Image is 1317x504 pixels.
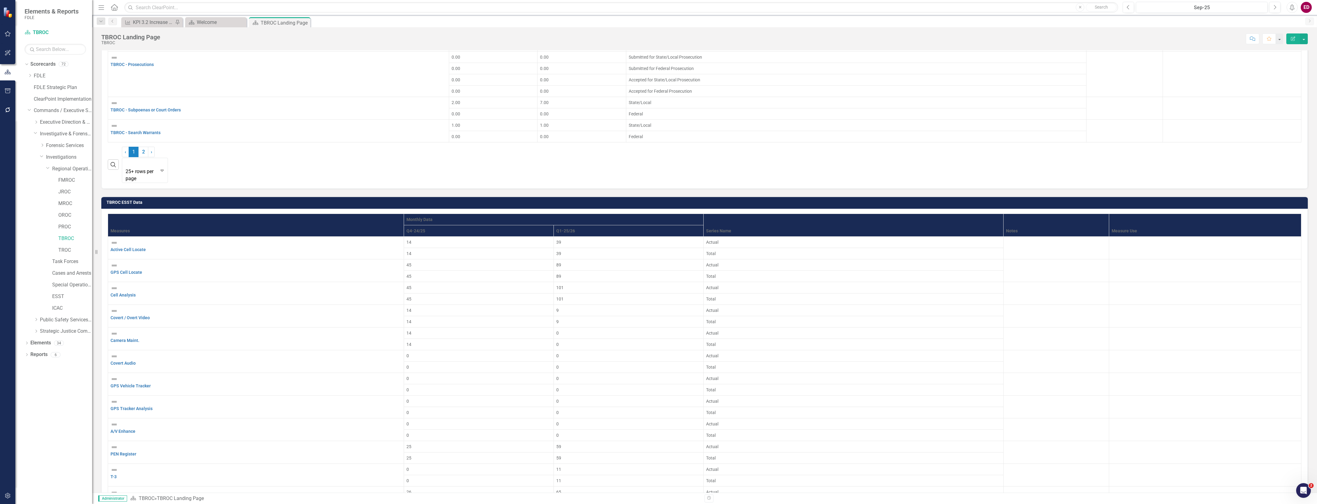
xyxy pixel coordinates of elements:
span: 0 [556,365,559,370]
span: 0 [406,365,409,370]
div: Measures [111,228,401,234]
span: 14 [406,240,411,245]
span: 14 [406,251,411,256]
td: Double-Click to Edit [626,108,1086,119]
img: Not Defined [111,307,118,315]
img: Not Defined [111,99,118,107]
td: Double-Click to Edit [1109,327,1301,350]
td: Double-Click to Edit [704,486,1003,498]
span: 59 [556,456,561,460]
td: Double-Click to Edit [1003,463,1109,486]
span: 101 [556,285,564,290]
td: Double-Click to Edit [538,85,626,97]
span: Actual [706,353,718,358]
span: Actual [706,376,718,381]
div: Sep-25 [1138,4,1265,11]
span: Total [706,342,716,347]
td: Double-Click to Edit [1086,97,1163,119]
div: TBROC [101,41,160,45]
td: Double-Click to Edit [404,350,554,361]
span: 0 [556,410,559,415]
a: Active Cell Locate [111,247,146,252]
span: Actual [706,262,718,267]
td: Double-Click to Edit [554,327,704,339]
span: Total [706,251,716,256]
td: Double-Click to Edit [704,463,1003,475]
a: GPS Vehicle Tracker [111,383,151,388]
td: Double-Click to Edit [1109,259,1301,282]
td: Double-Click to Edit [1003,282,1109,304]
img: Not Defined [111,421,118,428]
img: Not Defined [111,285,118,292]
td: Double-Click to Edit [626,85,1086,97]
td: Double-Click to Edit [1003,236,1109,259]
span: 0 [556,387,559,392]
td: Double-Click to Edit Right Click for Context Menu [108,282,404,304]
input: Search ClearPoint... [124,2,1118,13]
a: TROC [58,247,92,254]
a: TBROC - Search Warrants [111,130,161,135]
div: » [130,495,700,502]
td: Double-Click to Edit [404,395,554,407]
a: Welcome [187,18,245,26]
td: Double-Click to Edit [626,119,1086,131]
td: Double-Click to Edit [626,74,1086,85]
td: Double-Click to Edit [554,304,704,316]
td: Double-Click to Edit [704,441,1003,452]
span: 101 [556,297,564,301]
span: 7.00 [540,100,549,105]
td: Double-Click to Edit Right Click for Context Menu [108,463,404,486]
span: Actual [706,444,718,449]
span: 65 [556,490,561,494]
td: Double-Click to Edit Right Click for Context Menu [108,395,404,418]
td: Double-Click to Edit Right Click for Context Menu [108,418,404,441]
td: Double-Click to Edit [404,282,554,293]
a: JROC [58,188,92,196]
td: Double-Click to Edit [449,85,538,97]
div: KPI 3.2 Increase the number of specialized High-Liability Training courses per year to internal a... [133,18,173,26]
span: 14 [406,308,411,313]
span: 14 [406,342,411,347]
div: Monthly Data [406,216,701,223]
span: Elements & Reports [25,8,79,15]
span: Total [706,365,716,370]
span: 25 [406,456,411,460]
div: 72 [59,62,68,67]
img: Not Defined [111,122,118,130]
span: 89 [556,262,561,267]
td: Double-Click to Edit Right Click for Context Menu [108,97,449,119]
span: Search [1095,5,1108,10]
td: Double-Click to Edit [538,74,626,85]
span: Total [706,319,716,324]
a: Task Forces [52,258,92,265]
a: Strategic Justice Command [40,328,92,335]
small: FDLE [25,15,79,20]
a: Reports [30,351,48,358]
td: Double-Click to Edit [704,259,1003,270]
span: 1 [129,147,138,157]
td: Double-Click to Edit [1086,119,1163,142]
img: Not Defined [111,466,118,474]
a: KPI 3.2 Increase the number of specialized High-Liability Training courses per year to internal a... [123,18,173,26]
span: 0 [406,387,409,392]
td: Double-Click to Edit [404,486,554,498]
a: MROC [58,200,92,207]
td: Double-Click to Edit [554,418,704,429]
span: 0 [556,433,559,438]
td: Double-Click to Edit [404,236,554,248]
span: Submitted for Federal Prosecution [629,66,694,71]
span: 0.00 [540,134,549,139]
a: Covert Audio [111,361,136,366]
td: Double-Click to Edit [538,108,626,119]
button: Search [1086,3,1117,12]
td: Double-Click to Edit [404,373,554,384]
span: 2.00 [452,100,460,105]
td: Double-Click to Edit [1003,418,1109,441]
a: ICAC [52,305,92,312]
span: 0.00 [540,89,549,94]
a: Executive Direction & Business Support [40,119,92,126]
span: Actual [706,240,718,245]
span: State/Local [629,100,651,105]
span: 0.00 [452,134,460,139]
img: Not Defined [111,489,118,496]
